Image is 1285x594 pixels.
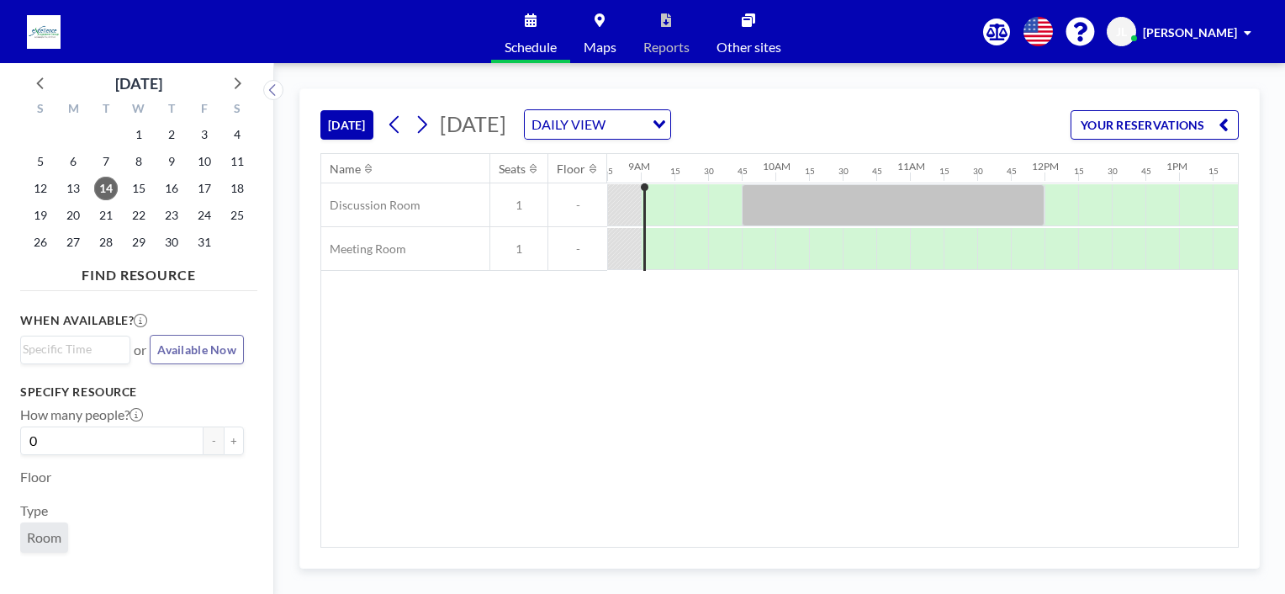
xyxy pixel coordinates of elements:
span: Schedule [505,40,557,54]
div: 45 [1141,166,1151,177]
span: Maps [584,40,616,54]
span: 1 [490,241,547,257]
div: 11AM [897,160,925,172]
div: 12PM [1032,160,1059,172]
div: [DATE] [115,72,162,95]
span: Friday, October 17, 2025 [193,177,216,200]
label: How many people? [20,406,143,423]
div: S [220,99,253,121]
span: Wednesday, October 1, 2025 [127,123,151,146]
div: Name [330,162,361,177]
div: W [123,99,156,121]
div: 30 [973,166,983,177]
div: 15 [939,166,949,177]
div: 45 [738,166,748,177]
span: Reports [643,40,690,54]
label: Floor [20,469,51,485]
span: Meeting Room [321,241,406,257]
span: Monday, October 6, 2025 [61,150,85,173]
span: Tuesday, October 21, 2025 [94,204,118,227]
span: or [134,342,146,358]
span: - [548,198,607,213]
span: Available Now [157,342,236,357]
label: Type [20,502,48,519]
div: Seats [499,162,526,177]
span: Thursday, October 16, 2025 [160,177,183,200]
span: Other sites [717,40,781,54]
div: 1PM [1166,160,1187,172]
div: 30 [1108,166,1118,177]
span: DAILY VIEW [528,114,609,135]
div: S [24,99,57,121]
span: Thursday, October 30, 2025 [160,231,183,254]
span: Sunday, October 26, 2025 [29,231,52,254]
span: - [548,241,607,257]
span: [DATE] [440,111,506,136]
button: YOUR RESERVATIONS [1071,110,1239,140]
span: Thursday, October 9, 2025 [160,150,183,173]
div: Floor [557,162,585,177]
span: [PERSON_NAME] [1143,25,1237,40]
span: Monday, October 20, 2025 [61,204,85,227]
input: Search for option [611,114,642,135]
span: Saturday, October 4, 2025 [225,123,249,146]
span: Sunday, October 5, 2025 [29,150,52,173]
input: Search for option [23,340,120,358]
div: 10AM [763,160,791,172]
span: Monday, October 13, 2025 [61,177,85,200]
span: Wednesday, October 8, 2025 [127,150,151,173]
div: M [57,99,90,121]
h3: Specify resource [20,385,244,400]
span: JL [1116,24,1127,40]
div: 45 [1007,166,1017,177]
span: Wednesday, October 22, 2025 [127,204,151,227]
span: Tuesday, October 7, 2025 [94,150,118,173]
div: 45 [603,166,613,177]
button: [DATE] [320,110,373,140]
span: 1 [490,198,547,213]
span: Sunday, October 19, 2025 [29,204,52,227]
div: 15 [670,166,680,177]
span: Sunday, October 12, 2025 [29,177,52,200]
span: Tuesday, October 14, 2025 [94,177,118,200]
div: 30 [838,166,849,177]
button: Available Now [150,335,244,364]
span: Thursday, October 2, 2025 [160,123,183,146]
span: Saturday, October 18, 2025 [225,177,249,200]
span: Monday, October 27, 2025 [61,231,85,254]
div: 45 [872,166,882,177]
span: Friday, October 10, 2025 [193,150,216,173]
span: Room [27,529,61,545]
div: T [155,99,188,121]
div: Search for option [525,110,670,139]
h4: FIND RESOURCE [20,260,257,284]
span: Thursday, October 23, 2025 [160,204,183,227]
span: Wednesday, October 15, 2025 [127,177,151,200]
div: 15 [1208,166,1219,177]
div: T [90,99,123,121]
div: 15 [1074,166,1084,177]
span: Friday, October 3, 2025 [193,123,216,146]
span: Saturday, October 11, 2025 [225,150,249,173]
div: 9AM [628,160,650,172]
div: 15 [805,166,815,177]
span: Wednesday, October 29, 2025 [127,231,151,254]
button: - [204,427,224,455]
button: + [224,427,244,455]
div: 30 [704,166,714,177]
div: F [188,99,220,121]
span: Discussion Room [321,198,420,213]
span: Tuesday, October 28, 2025 [94,231,118,254]
span: Friday, October 31, 2025 [193,231,216,254]
img: organization-logo [27,15,61,49]
span: Friday, October 24, 2025 [193,204,216,227]
div: Search for option [21,337,130,362]
span: Saturday, October 25, 2025 [225,204,249,227]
